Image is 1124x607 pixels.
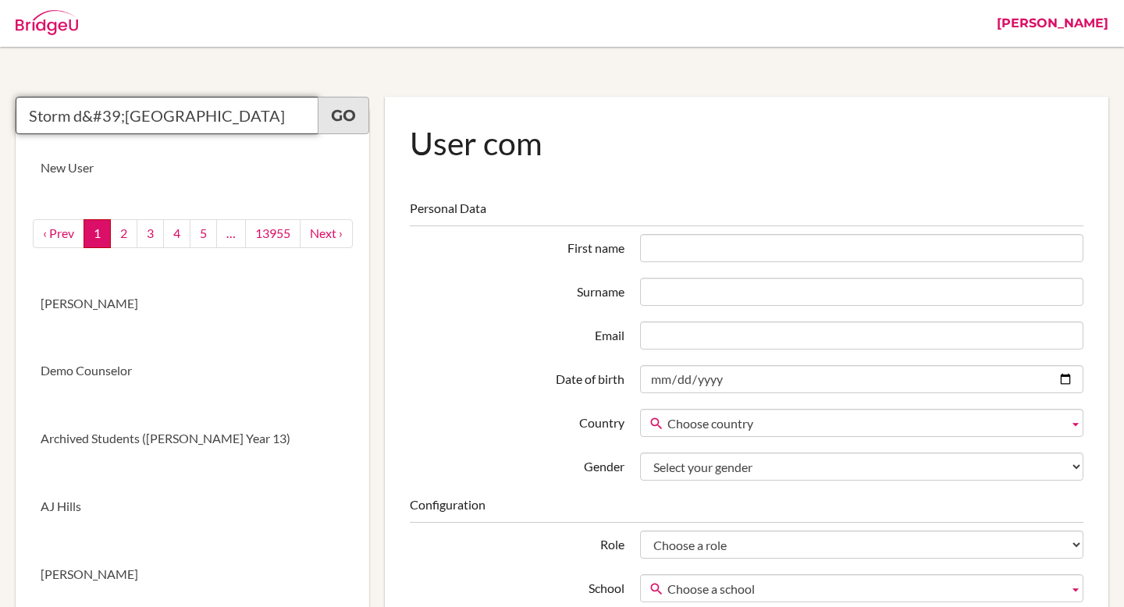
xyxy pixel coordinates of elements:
[216,219,246,248] a: …
[16,270,369,338] a: [PERSON_NAME]
[402,278,631,301] label: Surname
[110,219,137,248] a: 2
[402,409,631,432] label: Country
[16,473,369,541] a: AJ Hills
[84,219,111,248] a: 1
[16,337,369,405] a: Demo Counselor
[402,321,631,345] label: Email
[410,496,1083,523] legend: Configuration
[16,97,318,134] input: Quicksearch user
[402,531,631,554] label: Role
[137,219,164,248] a: 3
[16,405,369,473] a: Archived Students ([PERSON_NAME] Year 13)
[16,10,78,35] img: Bridge-U
[318,97,369,134] a: Go
[667,575,1062,603] span: Choose a school
[402,365,631,389] label: Date of birth
[245,219,301,248] a: 13955
[410,122,1083,165] h1: User com
[402,574,631,598] label: School
[300,219,353,248] a: next
[163,219,190,248] a: 4
[667,410,1062,438] span: Choose country
[410,200,1083,226] legend: Personal Data
[402,453,631,476] label: Gender
[402,234,631,257] label: First name
[190,219,217,248] a: 5
[16,134,369,202] a: New User
[33,219,84,248] a: ‹ Prev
